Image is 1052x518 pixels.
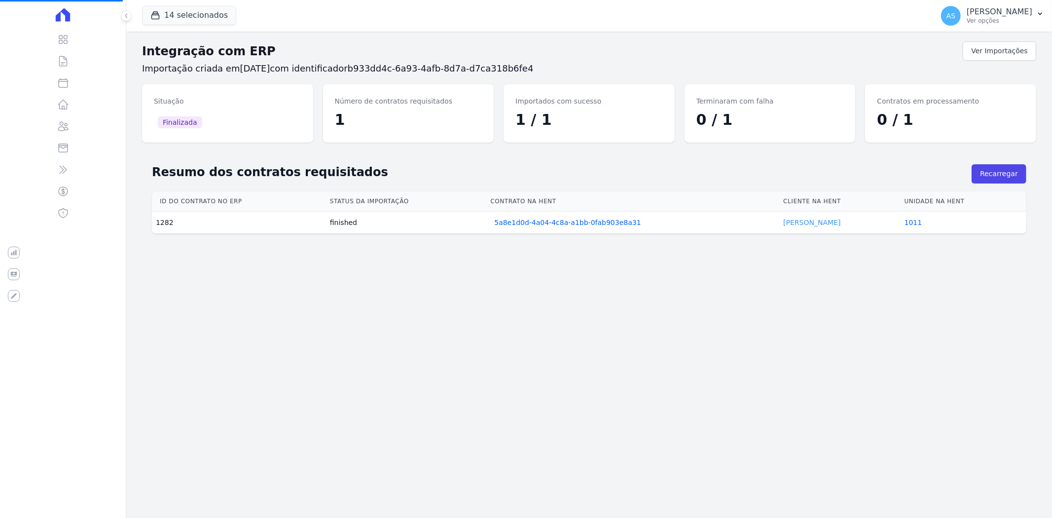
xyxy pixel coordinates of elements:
span: [DATE] [240,63,270,74]
th: Cliente na Hent [779,191,900,212]
td: finished [326,212,487,234]
button: Recarregar [972,164,1026,184]
dd: 0 / 1 [696,109,844,131]
h2: Integração com ERP [142,42,963,60]
span: AS [946,12,955,19]
dd: 1 [335,109,482,131]
dt: Terminaram com falha [696,96,844,107]
dd: 0 / 1 [877,109,1024,131]
button: 14 selecionados [142,6,236,25]
a: 1011 [905,219,922,226]
a: 5a8e1d0d-4a04-4c8a-a1bb-0fab903e8a31 [494,218,641,227]
dd: 1 / 1 [515,109,663,131]
span: b933dd4c-6a93-4afb-8d7a-d7ca318b6fe4 [348,63,534,74]
span: Finalizada [158,116,202,128]
h2: Resumo dos contratos requisitados [152,163,972,181]
button: AS [PERSON_NAME] Ver opções [933,2,1052,30]
p: [PERSON_NAME] [967,7,1032,17]
dt: Importados com sucesso [515,96,663,107]
td: 1282 [152,212,326,234]
dt: Número de contratos requisitados [335,96,482,107]
a: [PERSON_NAME] [783,219,840,226]
th: Unidade na Hent [901,191,1026,212]
h3: Importação criada em com identificador [142,63,1036,74]
p: Ver opções [967,17,1032,25]
th: Id do contrato no ERP [152,191,326,212]
dt: Situação [154,96,301,107]
th: Status da importação [326,191,487,212]
th: Contrato na Hent [486,191,779,212]
a: Ver Importações [963,41,1036,61]
dt: Contratos em processamento [877,96,1024,107]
